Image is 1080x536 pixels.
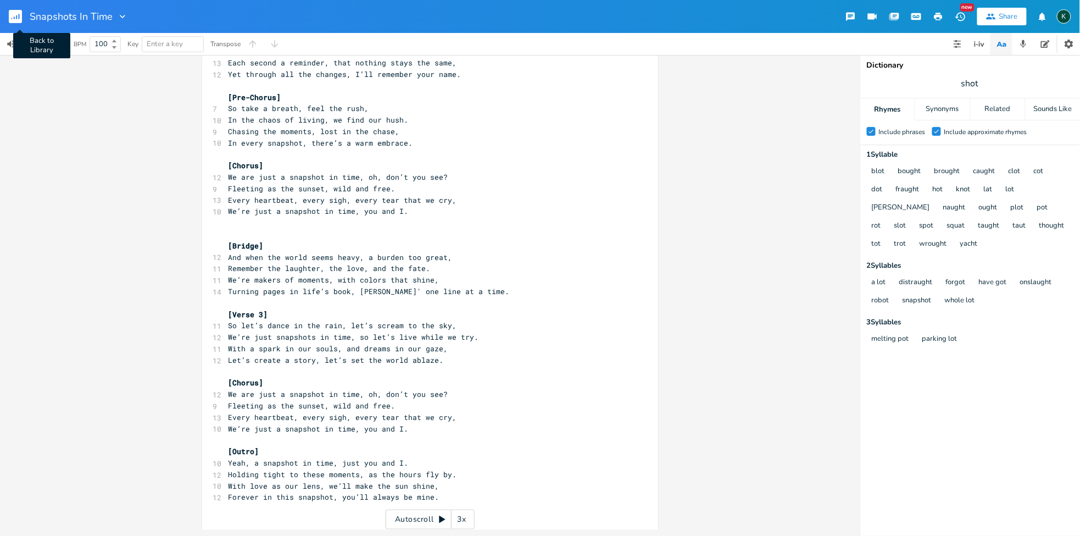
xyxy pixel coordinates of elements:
button: pot [1037,203,1048,213]
button: hot [933,185,943,195]
button: taut [1013,222,1026,231]
span: Remember the laughter, the love, and the fate. [229,263,431,273]
button: parking lot [922,335,957,344]
span: With a spark in our souls, and dreams in our gaze, [229,344,448,353]
button: squat [947,222,965,231]
button: onslaught [1020,278,1052,288]
span: We’re just a snapshot in time, you and I. [229,206,409,216]
span: Yet through all the changes, I’ll remember your name. [229,69,461,79]
button: caught [973,167,995,176]
button: [PERSON_NAME] [872,203,930,213]
span: Let’s create a story, let’s set the world ablaze. [229,355,444,365]
button: tot [872,240,881,249]
button: wrought [920,240,947,249]
span: Turning pages in life’s book, [PERSON_NAME]' one line at a time. [229,286,510,296]
div: Sounds Like [1026,98,1080,120]
div: Autoscroll [386,510,475,529]
span: We’re just a snapshot in time, you and I. [229,424,409,434]
button: lat [984,185,993,195]
button: plot [1011,203,1024,213]
div: Koval [1057,9,1071,24]
div: Include phrases [879,129,926,135]
button: blot [872,167,885,176]
button: brought [934,167,960,176]
div: Share [999,12,1018,21]
button: forgot [946,278,966,288]
button: K [1057,4,1071,29]
div: 1 Syllable [867,151,1073,158]
span: Each second a reminder, that nothing stays the same, [229,58,457,68]
button: knot [956,185,971,195]
div: Include approximate rhymes [944,129,1027,135]
button: distraught [899,278,933,288]
button: taught [978,222,1000,231]
button: ought [979,203,998,213]
span: Enter a key [147,39,183,49]
span: We’re makers of moments, with colors that shine, [229,275,439,285]
button: whole lot [945,296,975,306]
div: 2 Syllable s [867,262,1073,269]
button: robot [872,296,889,306]
button: rot [872,222,881,231]
button: thought [1039,222,1065,231]
span: [Chorus] [229,378,264,388]
span: And when the world seems heavy, a burden too great, [229,252,453,262]
button: melting pot [872,335,909,344]
div: Transpose [210,41,241,47]
span: We’re just snapshots in time, so let’s live while we try. [229,332,479,342]
button: lot [1006,185,1015,195]
span: Snapshots In Time [30,12,113,21]
span: Fleeting as the sunset, wild and free. [229,401,396,411]
span: Fleeting as the sunset, wild and free. [229,184,396,194]
span: With love as our lens, we’ll make the sun shine, [229,481,439,491]
button: naught [943,203,966,213]
button: bought [898,167,921,176]
div: Key [127,41,138,47]
button: snapshot [903,296,932,306]
button: slot [894,222,906,231]
button: New [949,7,971,26]
button: have got [979,278,1007,288]
div: 3x [452,510,471,529]
span: [Chorus] [229,161,264,170]
button: Back to Library [9,3,31,30]
span: In the chaos of living, we find our hush. [229,115,409,125]
div: Related [971,98,1025,120]
button: spot [920,222,934,231]
span: Every heartbeat, every sigh, every tear that we cry, [229,195,457,205]
span: We are just a snapshot in time, oh, don’t you see? [229,172,448,182]
div: Synonyms [915,98,970,120]
span: Every heartbeat, every sigh, every tear that we cry, [229,412,457,422]
div: Dictionary [867,62,1073,69]
span: [Verse 3] [229,310,268,319]
button: clot [1009,167,1021,176]
button: a lot [872,278,886,288]
button: trot [894,240,906,249]
span: In every snapshot, there’s a warm embrace. [229,138,413,148]
button: cot [1034,167,1044,176]
div: BPM [74,41,86,47]
span: Chasing the moments, lost in the chase, [229,126,400,136]
div: Rhymes [860,98,915,120]
span: Holding tight to these moments, as the hours fly by. [229,469,457,479]
span: [Outro] [229,446,259,456]
button: fraught [896,185,920,195]
span: So let’s dance in the rain, let’s scream to the sky, [229,321,457,330]
span: shot [961,78,979,90]
span: Forever in this snapshot, you’ll always be mine. [229,492,439,502]
button: dot [872,185,883,195]
span: We are just a snapshot in time, oh, don’t you see? [229,389,448,399]
button: Share [977,8,1027,25]
span: So take a breath, feel the rush, [229,103,369,113]
span: [Bridge] [229,241,264,251]
span: [Pre-Chorus] [229,92,281,102]
span: Yeah, a snapshot in time, just you and I. [229,458,409,468]
button: yacht [960,240,978,249]
div: 3 Syllable s [867,319,1073,326]
div: New [960,3,975,12]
